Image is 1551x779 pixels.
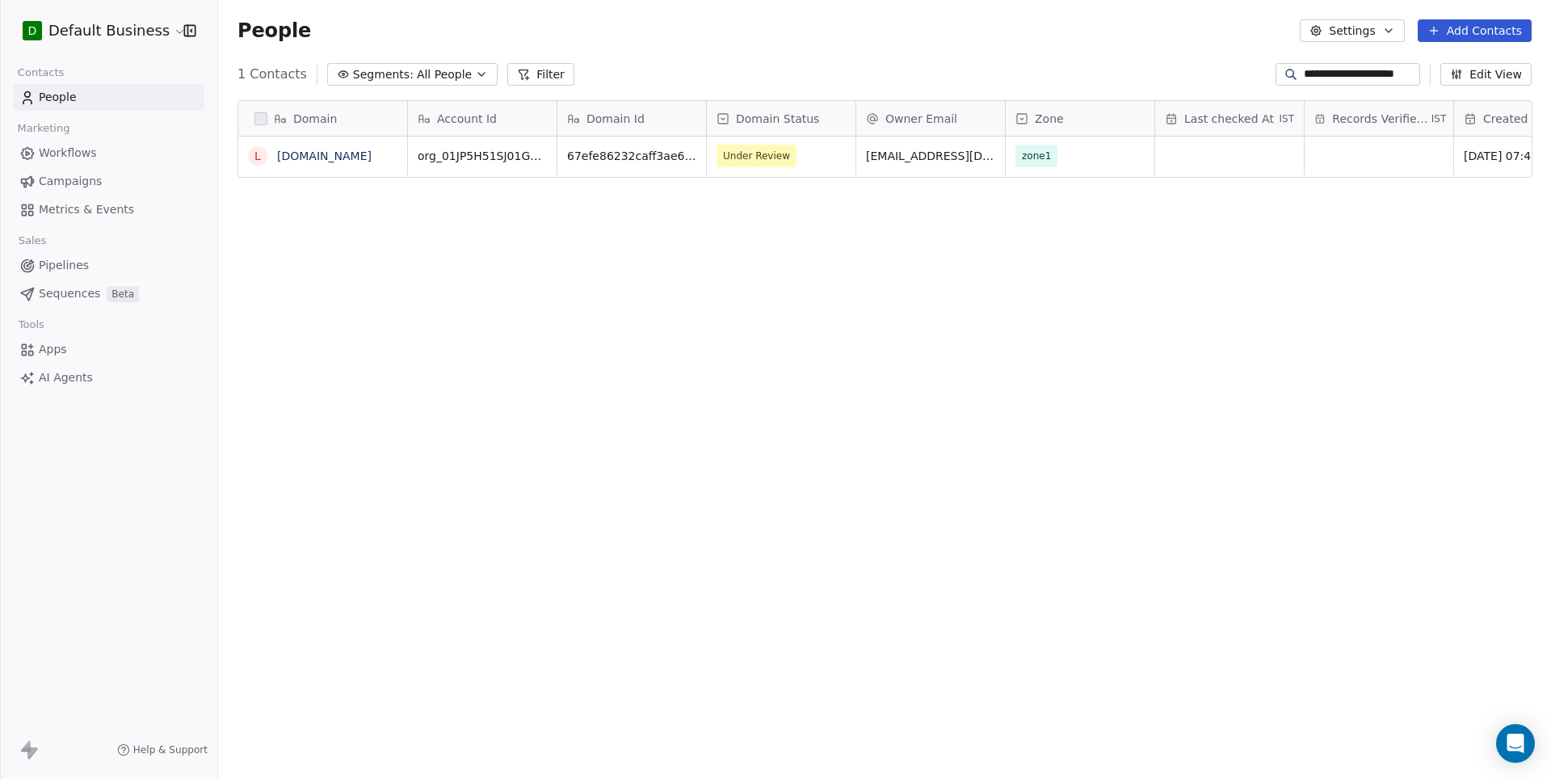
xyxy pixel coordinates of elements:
span: Zone [1035,111,1064,127]
div: l [254,148,261,165]
span: Sequences [39,285,100,302]
span: Default Business [48,20,170,41]
span: 1 Contacts [237,65,307,84]
span: Campaigns [39,173,102,190]
span: Sales [11,229,53,253]
span: Domain Id [586,111,645,127]
span: Beta [107,286,139,302]
button: Edit View [1440,63,1532,86]
span: Domain Status [736,111,819,127]
span: Under Review [723,148,790,164]
span: Marketing [11,116,77,141]
div: Last checked AtIST [1155,101,1304,136]
a: People [13,84,204,111]
a: Pipelines [13,252,204,279]
a: Metrics & Events [13,196,204,223]
a: Help & Support [117,743,208,756]
span: Pipelines [39,257,89,274]
span: org_01JP5H51SJ01G09HGQZYZMNWA4 [418,148,547,164]
a: Campaigns [13,168,204,195]
span: All People [417,66,472,83]
button: Settings [1300,19,1404,42]
div: Open Intercom Messenger [1496,724,1535,763]
span: Last checked At [1184,111,1274,127]
a: SequencesBeta [13,280,204,307]
span: Account Id [437,111,497,127]
span: 67efe86232caff3ae60e1d3b [567,148,696,164]
div: Owner Email [856,101,1005,136]
span: Help & Support [133,743,208,756]
div: Records Verified AtIST [1305,101,1453,136]
span: IST [1431,112,1447,125]
span: Apps [39,341,67,358]
span: AI Agents [39,369,93,386]
div: grid [238,137,408,747]
a: AI Agents [13,364,204,391]
span: Contacts [11,61,71,85]
span: Workflows [39,145,97,162]
div: Zone [1006,101,1154,136]
span: Records Verified At [1332,111,1427,127]
span: [EMAIL_ADDRESS][DOMAIN_NAME] [866,148,995,164]
span: Owner Email [885,111,957,127]
span: Segments: [353,66,414,83]
span: People [39,89,77,106]
div: Account Id [408,101,557,136]
div: Domain [238,101,407,136]
div: Domain Status [707,101,855,136]
span: Tools [11,313,51,337]
span: IST [1279,112,1294,125]
span: D [28,23,37,39]
a: Apps [13,336,204,363]
a: Workflows [13,140,204,166]
span: People [237,19,311,43]
span: zone1 [1022,148,1051,164]
a: [DOMAIN_NAME] [277,149,372,162]
span: Metrics & Events [39,201,134,218]
div: Domain Id [557,101,706,136]
span: Domain [293,111,337,127]
button: DDefault Business [19,17,172,44]
button: Add Contacts [1418,19,1532,42]
button: Filter [507,63,574,86]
